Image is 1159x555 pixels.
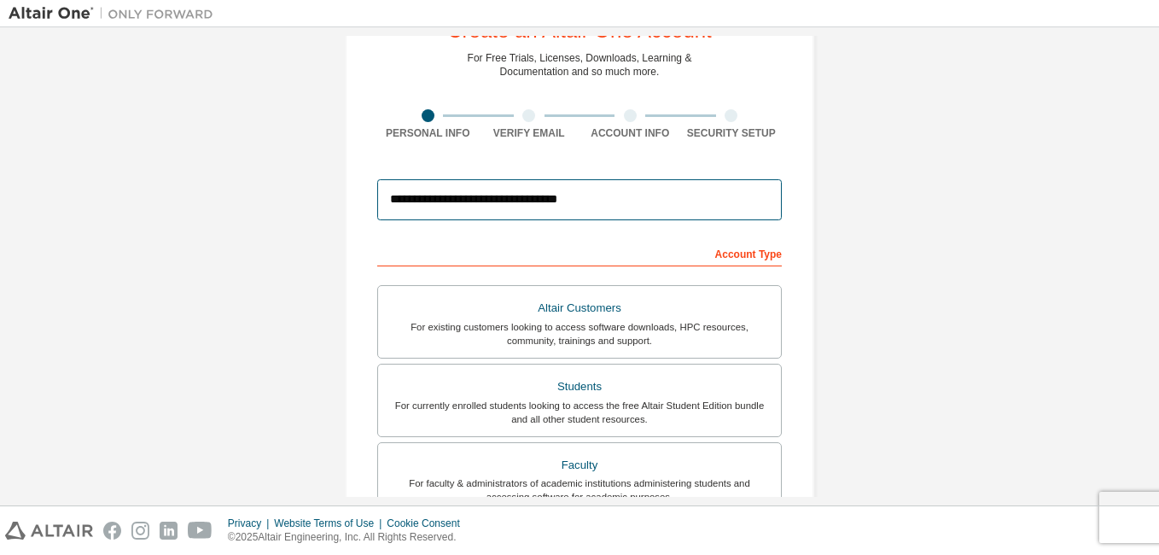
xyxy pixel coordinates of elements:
[388,476,771,504] div: For faculty & administrators of academic institutions administering students and accessing softwa...
[479,126,580,140] div: Verify Email
[228,517,274,530] div: Privacy
[9,5,222,22] img: Altair One
[160,522,178,540] img: linkedin.svg
[131,522,149,540] img: instagram.svg
[388,453,771,477] div: Faculty
[103,522,121,540] img: facebook.svg
[681,126,783,140] div: Security Setup
[447,20,712,41] div: Create an Altair One Account
[228,530,470,545] p: © 2025 Altair Engineering, Inc. All Rights Reserved.
[377,239,782,266] div: Account Type
[388,296,771,320] div: Altair Customers
[387,517,469,530] div: Cookie Consent
[5,522,93,540] img: altair_logo.svg
[188,522,213,540] img: youtube.svg
[274,517,387,530] div: Website Terms of Use
[579,126,681,140] div: Account Info
[377,126,479,140] div: Personal Info
[388,375,771,399] div: Students
[388,399,771,426] div: For currently enrolled students looking to access the free Altair Student Edition bundle and all ...
[388,320,771,348] div: For existing customers looking to access software downloads, HPC resources, community, trainings ...
[468,51,692,79] div: For Free Trials, Licenses, Downloads, Learning & Documentation and so much more.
